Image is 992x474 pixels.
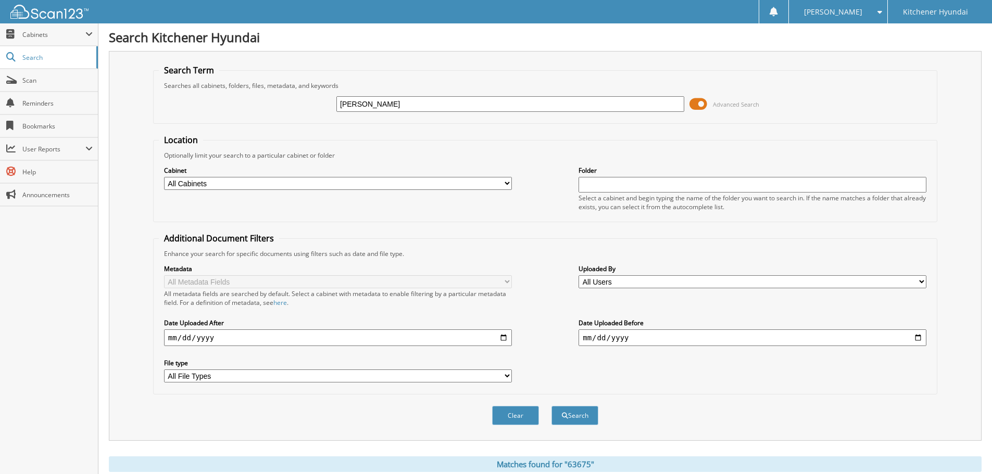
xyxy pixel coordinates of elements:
[164,318,512,327] label: Date Uploaded After
[164,166,512,175] label: Cabinet
[164,264,512,273] label: Metadata
[22,145,85,153] span: User Reports
[22,53,91,62] span: Search
[22,122,93,131] span: Bookmarks
[164,358,512,367] label: File type
[903,9,968,15] span: Kitchener Hyundai
[159,134,203,146] legend: Location
[579,194,926,211] div: Select a cabinet and begin typing the name of the folder you want to search in. If the name match...
[579,329,926,346] input: end
[273,298,287,307] a: here
[804,9,862,15] span: [PERSON_NAME]
[579,318,926,327] label: Date Uploaded Before
[109,456,982,472] div: Matches found for "63675"
[22,76,93,85] span: Scan
[22,168,93,176] span: Help
[713,100,759,108] span: Advanced Search
[159,81,932,90] div: Searches all cabinets, folders, files, metadata, and keywords
[22,30,85,39] span: Cabinets
[492,406,539,425] button: Clear
[159,151,932,160] div: Optionally limit your search to a particular cabinet or folder
[109,29,982,46] h1: Search Kitchener Hyundai
[159,249,932,258] div: Enhance your search for specific documents using filters such as date and file type.
[551,406,598,425] button: Search
[940,424,992,474] iframe: Chat Widget
[159,233,279,244] legend: Additional Document Filters
[22,99,93,108] span: Reminders
[579,264,926,273] label: Uploaded By
[164,289,512,307] div: All metadata fields are searched by default. Select a cabinet with metadata to enable filtering b...
[579,166,926,175] label: Folder
[164,329,512,346] input: start
[10,5,89,19] img: scan123-logo-white.svg
[22,190,93,199] span: Announcements
[159,65,219,76] legend: Search Term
